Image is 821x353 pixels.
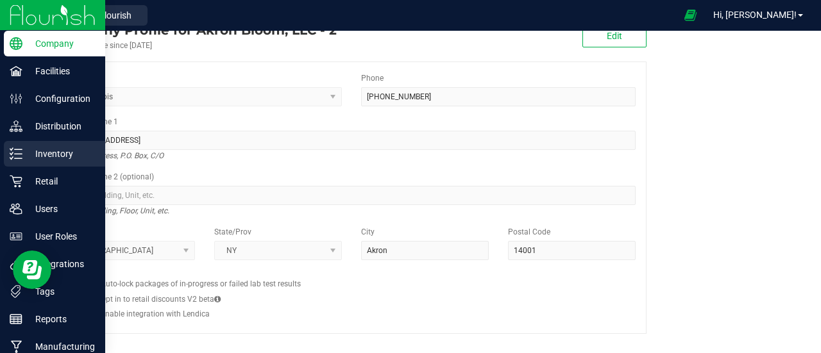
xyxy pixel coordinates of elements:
[676,3,705,28] span: Open Ecommerce Menu
[22,91,99,106] p: Configuration
[508,241,636,260] input: Postal Code
[607,31,622,41] span: Edit
[10,285,22,298] inline-svg: Tags
[508,226,550,238] label: Postal Code
[10,202,22,215] inline-svg: Users
[22,174,99,189] p: Retail
[10,258,22,270] inline-svg: Integrations
[67,148,164,163] i: Street address, P.O. Box, C/O
[361,241,489,260] input: City
[22,311,99,327] p: Reports
[10,120,22,133] inline-svg: Distribution
[22,146,99,161] p: Inventory
[22,256,99,272] p: Integrations
[10,230,22,243] inline-svg: User Roles
[67,186,636,205] input: Suite, Building, Unit, etc.
[10,175,22,188] inline-svg: Retail
[10,313,22,325] inline-svg: Reports
[10,92,22,105] inline-svg: Configuration
[361,87,636,106] input: (123) 456-7890
[10,65,22,78] inline-svg: Facilities
[56,40,337,51] div: Account active since [DATE]
[22,119,99,134] p: Distribution
[67,131,636,150] input: Address
[67,203,169,218] i: Suite, Building, Floor, Unit, etc.
[713,10,797,20] span: Hi, [PERSON_NAME]!
[13,250,51,289] iframe: Resource center
[22,284,99,299] p: Tags
[22,229,99,244] p: User Roles
[22,201,99,217] p: Users
[361,226,375,238] label: City
[67,270,636,278] h2: Configs
[10,147,22,160] inline-svg: Inventory
[361,72,384,84] label: Phone
[214,226,251,238] label: State/Prov
[10,340,22,353] inline-svg: Manufacturing
[582,24,647,47] button: Edit
[10,37,22,50] inline-svg: Company
[22,63,99,79] p: Facilities
[101,293,221,305] label: Opt in to retail discounts V2 beta
[67,171,154,183] label: Address Line 2 (optional)
[101,308,210,320] label: Enable integration with Lendica
[101,278,301,290] label: Auto-lock packages of in-progress or failed lab test results
[22,36,99,51] p: Company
